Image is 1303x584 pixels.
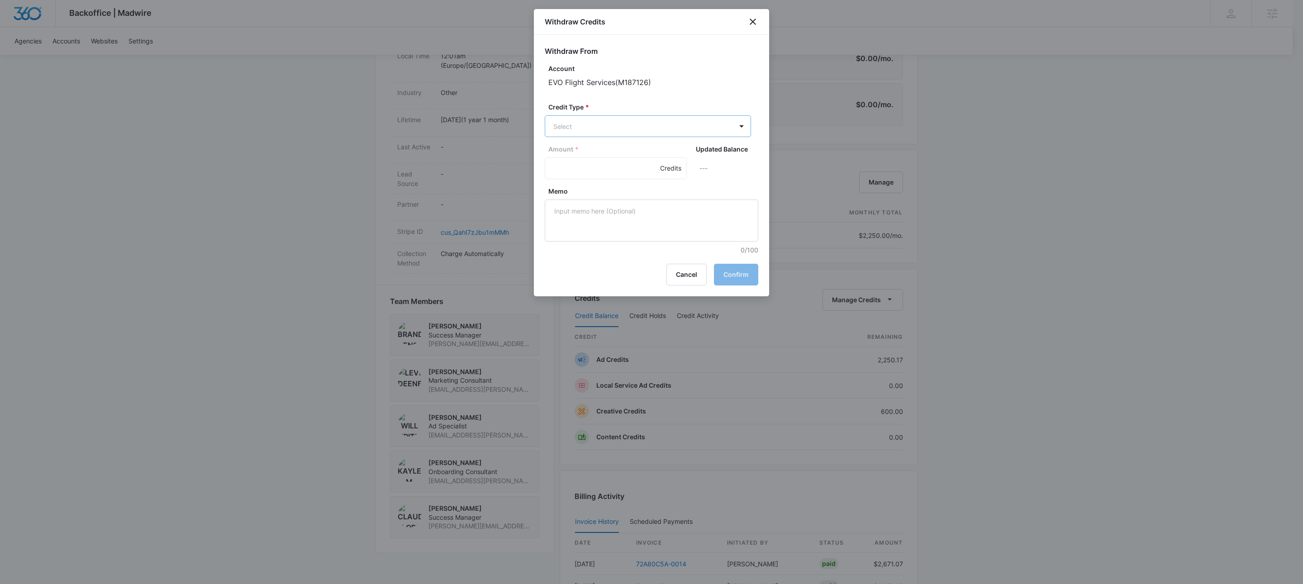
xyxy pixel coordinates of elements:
[548,186,762,196] label: Memo
[545,16,605,27] h1: Withdraw Credits
[548,102,755,112] label: Credit Type
[545,46,758,57] h2: Withdraw From
[666,264,707,285] button: Cancel
[548,245,758,255] p: 0/100
[660,157,681,179] div: Credits
[548,144,690,154] label: Amount
[696,144,751,154] label: Updated Balance
[747,16,758,27] button: close
[548,64,758,73] p: Account
[699,157,748,179] p: ---
[548,77,758,88] p: EVO Flight Services ( M187126 )
[553,122,721,131] div: Select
